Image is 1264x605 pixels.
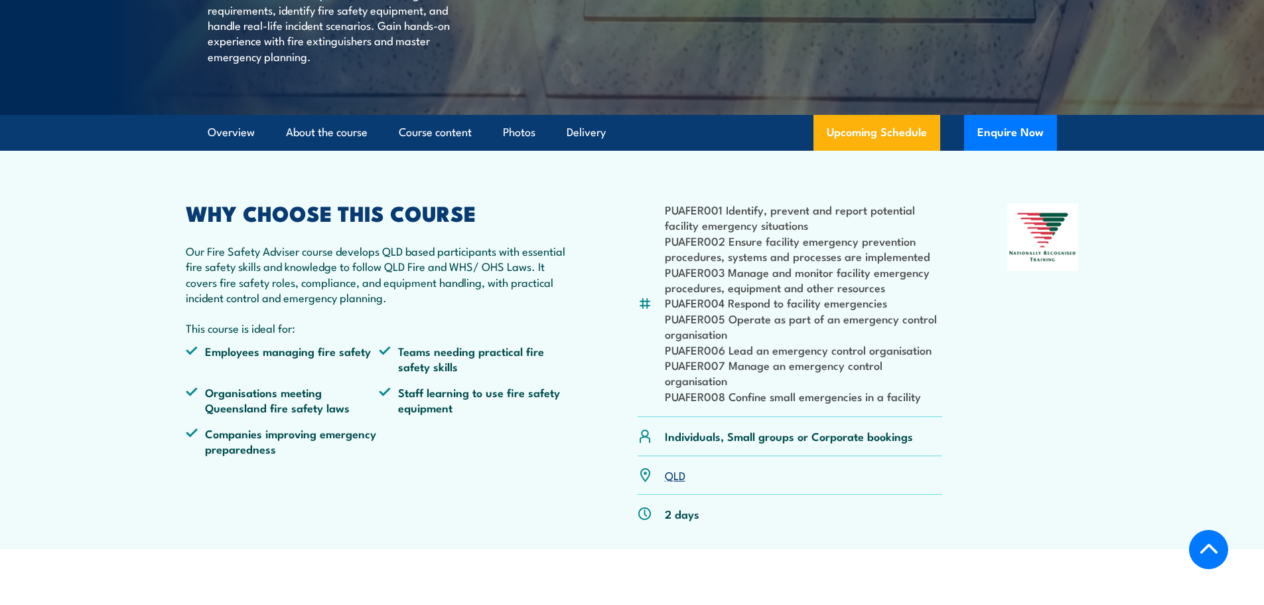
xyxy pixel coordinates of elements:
a: Delivery [567,115,606,150]
p: Individuals, Small groups or Corporate bookings [665,428,913,444]
li: PUAFER003 Manage and monitor facility emergency procedures, equipment and other resources [665,264,943,296]
a: Upcoming Schedule [813,115,940,151]
li: PUAFER007 Manage an emergency control organisation [665,357,943,389]
a: Overview [208,115,255,150]
li: PUAFER001 Identify, prevent and report potential facility emergency situations [665,202,943,233]
h2: WHY CHOOSE THIS COURSE [186,203,573,222]
a: About the course [286,115,368,150]
li: Employees managing fire safety [186,343,380,375]
li: Companies improving emergency preparedness [186,426,380,457]
li: PUAFER005 Operate as part of an emergency control organisation [665,311,943,342]
li: Organisations meeting Queensland fire safety laws [186,385,380,416]
li: Teams needing practical fire safety skills [379,343,573,375]
li: PUAFER004 Respond to facility emergencies [665,295,943,310]
li: PUAFER008 Confine small emergencies in a facility [665,389,943,404]
li: Staff learning to use fire safety equipment [379,385,573,416]
a: Photos [503,115,535,150]
button: Enquire Now [964,115,1057,151]
p: Our Fire Safety Adviser course develops QLD based participants with essential fire safety skills ... [186,243,573,305]
a: Course content [399,115,472,150]
a: QLD [665,467,685,483]
li: PUAFER002 Ensure facility emergency prevention procedures, systems and processes are implemented [665,233,943,264]
p: This course is ideal for: [186,320,573,335]
p: 2 days [665,506,699,521]
li: PUAFER006 Lead an emergency control organisation [665,342,943,357]
img: Nationally Recognised Training logo. [1007,203,1079,271]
